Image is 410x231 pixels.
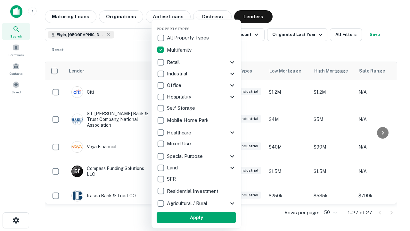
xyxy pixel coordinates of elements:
[157,150,236,162] div: Special Purpose
[167,164,179,172] p: Land
[157,27,190,31] span: Property Types
[157,198,236,209] div: Agricultural / Rural
[167,58,181,66] p: Retail
[167,200,209,207] p: Agricultural / Rural
[167,187,220,195] p: Residential Investment
[167,175,177,183] p: SFR
[157,68,236,80] div: Industrial
[167,152,204,160] p: Special Purpose
[157,91,236,103] div: Hospitality
[157,56,236,68] div: Retail
[157,127,236,138] div: Healthcare
[167,104,196,112] p: Self Storage
[167,116,210,124] p: Mobile Home Park
[378,159,410,190] iframe: Chat Widget
[167,129,193,137] p: Healthcare
[167,46,193,54] p: Multifamily
[167,93,193,101] p: Hospitality
[167,34,210,42] p: All Property Types
[167,70,189,78] p: Industrial
[157,162,236,174] div: Land
[157,212,236,223] button: Apply
[167,140,192,148] p: Mixed Use
[157,80,236,91] div: Office
[167,81,183,89] p: Office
